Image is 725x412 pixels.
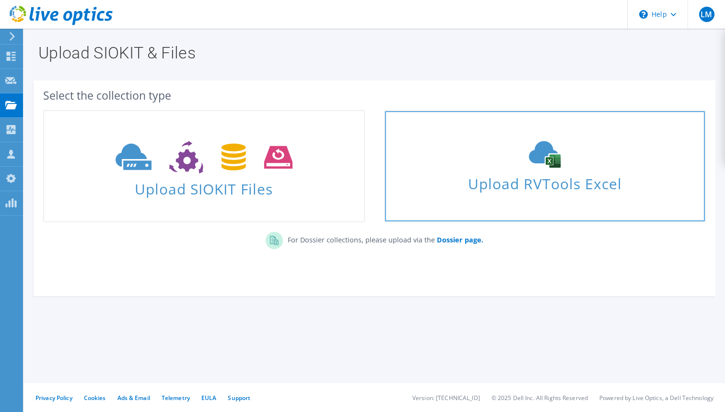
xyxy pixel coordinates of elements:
svg: \n [639,10,648,19]
div: Select the collection type [43,90,706,101]
li: Version: [TECHNICAL_ID] [412,394,480,402]
a: Support [228,394,250,402]
span: LM [699,7,714,22]
a: Ads & Email [117,394,150,402]
li: © 2025 Dell Inc. All Rights Reserved [491,394,588,402]
b: Dossier page. [437,235,483,244]
a: Upload RVTools Excel [384,110,706,222]
a: Dossier page. [435,235,483,244]
span: Upload RVTools Excel [385,171,705,192]
a: Telemetry [162,394,190,402]
p: For Dossier collections, please upload via the [283,232,483,245]
a: EULA [201,394,216,402]
a: Upload SIOKIT Files [43,110,365,222]
h1: Upload SIOKIT & Files [38,45,706,61]
span: Upload SIOKIT Files [44,176,364,196]
a: Cookies [84,394,106,402]
li: Powered by Live Optics, a Dell Technology [599,394,713,402]
a: Privacy Policy [35,394,72,402]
